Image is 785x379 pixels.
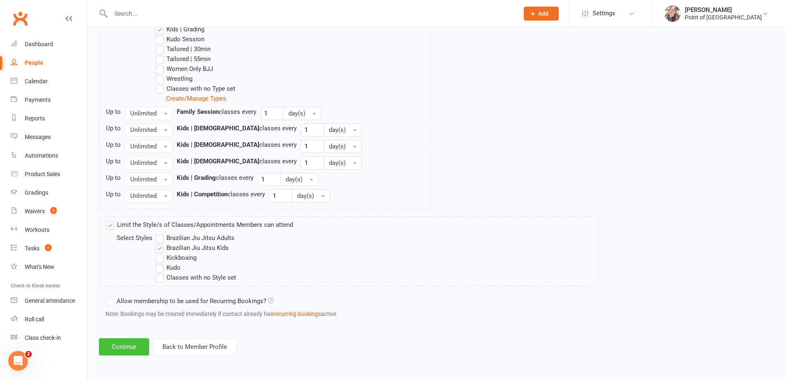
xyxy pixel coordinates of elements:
[25,97,51,103] div: Payments
[177,158,259,165] strong: Kids | [DEMOGRAPHIC_DATA]
[25,226,49,233] div: Workouts
[106,107,121,117] div: Up to
[105,296,274,306] label: Allow membership to be used for Recurring Bookings?
[130,159,157,167] span: Unlimited
[11,146,87,165] a: Automations
[25,41,53,47] div: Dashboard
[286,176,302,183] span: day(s)
[11,128,87,146] a: Messages
[177,191,227,198] strong: Kids | Competition
[155,263,180,273] label: Kudo
[283,107,321,120] button: day(s)
[25,316,44,323] div: Roll call
[177,174,216,181] strong: Kids | Grading
[329,159,346,167] span: day(s)
[177,123,297,133] div: classes every
[11,72,87,91] a: Calendar
[297,192,314,200] span: day(s)
[11,184,87,202] a: Gradings
[125,173,173,186] button: Unlimited
[10,8,30,29] a: Clubworx
[25,208,45,214] div: Waivers
[155,253,197,263] label: Kickboxing
[25,264,54,270] div: What's New
[25,351,32,358] span: 2
[292,189,330,202] button: day(s)
[11,35,87,54] a: Dashboard
[11,292,87,310] a: General attendance kiosk mode
[25,115,45,122] div: Reports
[288,110,305,117] span: day(s)
[117,233,166,243] div: Select Styles
[25,297,75,304] div: General attendance
[155,44,211,54] label: Tailored | 30min
[166,95,226,102] a: Create/Manage Types
[11,202,87,221] a: Waivers 1
[105,309,598,318] div: Note: Bookings may be created immediately if contact already has active
[106,173,121,183] div: Up to
[8,351,28,371] iframe: Intercom live chat
[106,156,121,166] div: Up to
[155,84,235,94] label: Classes with no Type set
[106,123,121,133] div: Up to
[323,123,362,137] button: day(s)
[155,243,229,253] label: Brazilian Jiu Jitsu Kids
[130,192,157,200] span: Unlimited
[524,7,559,21] button: Add
[177,173,253,183] div: classes every
[177,140,297,150] div: classes every
[106,140,121,150] div: Up to
[155,54,211,64] label: Tailored | 55min
[25,171,60,177] div: Product Sales
[130,110,157,117] span: Unlimited
[25,245,40,252] div: Tasks
[11,109,87,128] a: Reports
[130,126,157,134] span: Unlimited
[153,338,237,355] button: Back to Member Profile
[177,141,259,148] strong: Kids | [DEMOGRAPHIC_DATA]
[125,156,173,169] button: Unlimited
[685,14,762,21] div: Point of [GEOGRAPHIC_DATA]
[25,78,48,85] div: Calendar
[685,6,762,14] div: [PERSON_NAME]
[155,273,236,282] label: Classes with no Style set
[329,143,346,150] span: day(s)
[11,310,87,329] a: Roll call
[177,189,265,199] div: classes every
[125,123,173,137] button: Unlimited
[155,24,204,34] label: Kids | Grading
[177,156,297,166] div: classes every
[177,125,259,132] strong: Kids | [DEMOGRAPHIC_DATA]
[99,338,149,355] button: Continue
[593,4,615,23] span: Settings
[155,74,192,84] label: Wrestling
[11,221,87,239] a: Workouts
[25,334,61,341] div: Class check-in
[130,176,157,183] span: Unlimited
[177,108,219,115] strong: Family Session
[155,34,204,44] label: Kudo Session
[25,59,43,66] div: People
[106,220,293,230] label: Limit the Style/s of Classes/Appointments Members can attend
[11,329,87,347] a: Class kiosk mode
[11,54,87,72] a: People
[273,309,321,318] button: recurring bookings
[108,8,513,19] input: Search...
[106,189,121,199] div: Up to
[155,64,213,74] label: Women Only BJJ
[125,107,173,120] button: Unlimited
[11,165,87,184] a: Product Sales
[280,173,319,186] button: day(s)
[323,140,362,153] button: day(s)
[11,258,87,276] a: What's New
[130,143,157,150] span: Unlimited
[25,189,48,196] div: Gradings
[125,189,173,202] button: Unlimited
[125,140,173,153] button: Unlimited
[25,134,51,140] div: Messages
[50,207,57,214] span: 1
[664,5,681,22] img: thumb_image1684198901.png
[538,10,548,17] span: Add
[11,239,87,258] a: Tasks 1
[177,107,256,117] div: classes every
